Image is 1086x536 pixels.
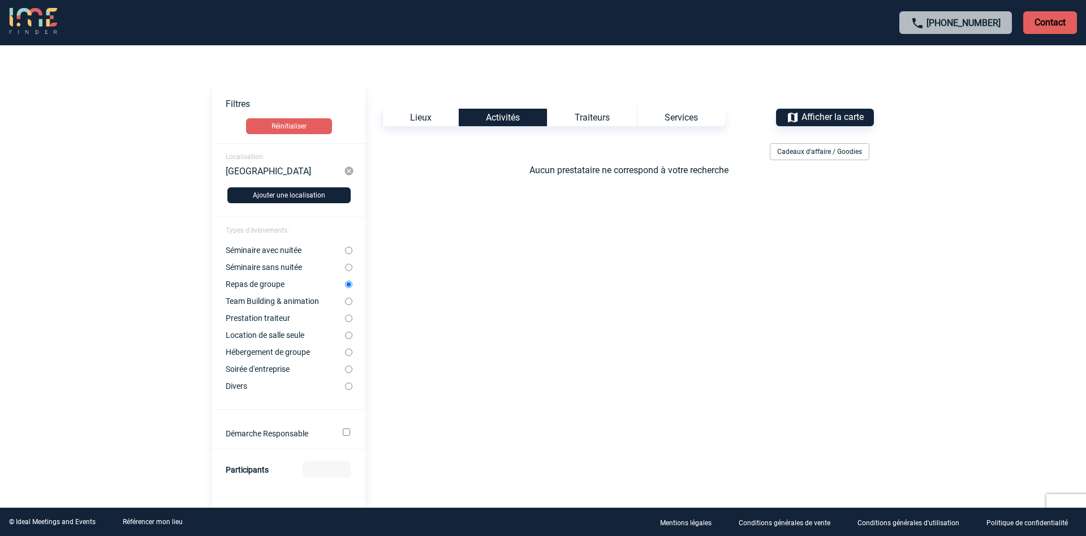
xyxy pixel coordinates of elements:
a: Mentions légales [651,517,730,528]
div: Traiteurs [547,109,637,126]
label: Participants [226,465,269,474]
label: Séminaire sans nuitée [226,263,345,272]
p: Aucun prestataire ne correspond à votre recherche [383,165,874,175]
p: Politique de confidentialité [986,519,1068,527]
p: Conditions générales d'utilisation [857,519,959,527]
a: Référencer mon lieu [123,518,183,526]
label: Démarche Responsable [226,429,327,438]
button: Réinitialiser [246,118,332,134]
label: Location de salle seule [226,331,345,340]
p: Conditions générales de vente [739,519,830,527]
label: Team Building & animation [226,297,345,306]
a: Conditions générales d'utilisation [848,517,977,528]
span: Afficher la carte [801,112,864,122]
div: Services [637,109,725,126]
a: [PHONE_NUMBER] [926,18,1001,28]
p: Mentions légales [660,519,712,527]
label: Hébergement de groupe [226,348,345,357]
span: Types d'évènements : [226,226,291,234]
img: call-24-px.png [911,16,924,30]
label: Divers [226,381,345,391]
a: Réinitialiser [212,118,365,134]
img: cancel-24-px-g.png [344,166,354,176]
a: Conditions générales de vente [730,517,848,528]
div: Filtrer sur Cadeaux d'affaire / Goodies [765,143,874,160]
label: Repas de groupe [226,280,345,289]
p: Filtres [226,98,365,109]
div: © Ideal Meetings and Events [9,518,96,526]
label: Séminaire avec nuitée [226,246,345,255]
div: Activités [459,109,547,126]
a: Politique de confidentialité [977,517,1086,528]
div: [GEOGRAPHIC_DATA] [226,166,344,176]
p: Contact [1023,11,1077,34]
label: Soirée d'entreprise [226,365,345,374]
div: Lieux [382,109,459,126]
div: Cadeaux d'affaire / Goodies [770,143,869,160]
label: Prestation traiteur [226,314,345,323]
span: Localisation [226,153,263,161]
button: Ajouter une localisation [227,187,351,203]
input: Démarche Responsable [343,428,350,436]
